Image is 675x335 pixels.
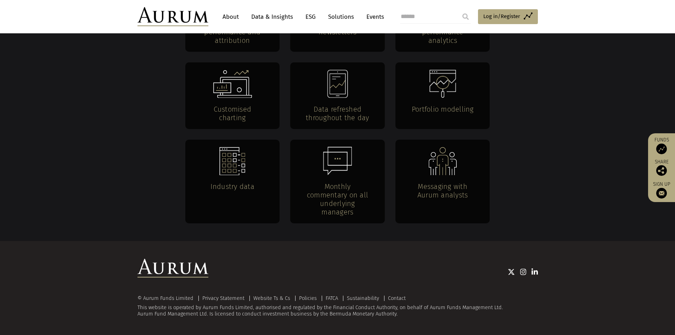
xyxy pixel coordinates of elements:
[652,160,671,176] div: Share
[304,105,371,122] h4: Data refreshed throughout the day
[202,295,244,301] a: Privacy Statement
[478,9,538,24] a: Log in/Register
[253,295,290,301] a: Website Ts & Cs
[656,165,667,176] img: Share this post
[199,105,266,122] h4: Customised charting
[325,10,358,23] a: Solutions
[652,181,671,199] a: Sign up
[199,182,266,191] h4: Industry data
[388,295,406,301] a: Contact
[656,188,667,199] img: Sign up to our newsletter
[410,105,476,113] h4: Portfolio modelling
[137,296,197,301] div: © Aurum Funds Limited
[363,10,384,23] a: Events
[137,7,208,26] img: Aurum
[531,268,538,275] img: Linkedin icon
[137,295,538,317] div: This website is operated by Aurum Funds Limited, authorised and regulated by the Financial Conduc...
[137,259,208,278] img: Aurum Logo
[652,137,671,154] a: Funds
[219,10,242,23] a: About
[299,295,317,301] a: Policies
[326,295,338,301] a: FATCA
[508,268,515,275] img: Twitter icon
[302,10,319,23] a: ESG
[248,10,297,23] a: Data & Insights
[410,182,476,199] h4: Messaging with Aurum analysts
[483,12,520,21] span: Log in/Register
[304,182,371,216] h4: Monthly commentary on all underlying managers
[520,268,527,275] img: Instagram icon
[459,10,473,24] input: Submit
[656,144,667,154] img: Access Funds
[347,295,379,301] a: Sustainability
